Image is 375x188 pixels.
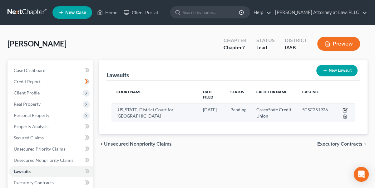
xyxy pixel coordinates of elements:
[116,107,174,118] span: [US_STATE] District Court for [GEOGRAPHIC_DATA]
[99,142,172,147] button: chevron_left Unsecured Nonpriority Claims
[106,71,129,79] div: Lawsuits
[285,37,307,44] div: District
[116,89,141,94] span: Court Name
[224,37,246,44] div: Chapter
[224,44,246,51] div: Chapter
[7,39,67,48] span: [PERSON_NAME]
[14,169,31,174] span: Lawsuits
[317,142,363,147] span: Executory Contracts
[9,166,93,177] a: Lawsuits
[203,89,213,99] span: Date Filed
[317,142,368,147] button: Executory Contracts chevron_right
[354,167,369,182] div: Open Intercom Messenger
[230,89,244,94] span: Status
[14,180,54,185] span: Executory Contracts
[242,44,245,50] span: 7
[94,7,121,18] a: Home
[250,7,271,18] a: Help
[285,44,307,51] div: IASB
[121,7,161,18] a: Client Portal
[302,89,318,94] span: Case No
[14,68,46,73] span: Case Dashboard
[272,7,367,18] a: [PERSON_NAME] Attorney at Law, PLLC
[14,90,40,95] span: Client Profile
[14,113,49,118] span: Personal Property
[9,132,93,143] a: Secured Claims
[256,107,291,118] span: GreenState Credit Union
[14,101,41,107] span: Real Property
[9,76,93,87] a: Credit Report
[317,37,360,51] button: Preview
[9,143,93,155] a: Unsecured Priority Claims
[65,10,86,15] span: New Case
[256,37,275,44] div: Status
[302,107,328,112] span: SCSC251926
[104,142,172,147] span: Unsecured Nonpriority Claims
[14,146,65,152] span: Unsecured Priority Claims
[183,7,240,18] input: Search by name...
[14,135,44,140] span: Secured Claims
[316,65,358,76] button: New Lawsuit
[363,142,368,147] i: chevron_right
[99,142,104,147] i: chevron_left
[14,79,41,84] span: Credit Report
[256,89,287,94] span: Creditor Name
[203,107,217,112] span: [DATE]
[9,121,93,132] a: Property Analysis
[14,124,48,129] span: Property Analysis
[9,65,93,76] a: Case Dashboard
[14,157,73,163] span: Unsecured Nonpriority Claims
[256,44,275,51] div: Lead
[230,107,246,112] span: Pending
[9,155,93,166] a: Unsecured Nonpriority Claims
